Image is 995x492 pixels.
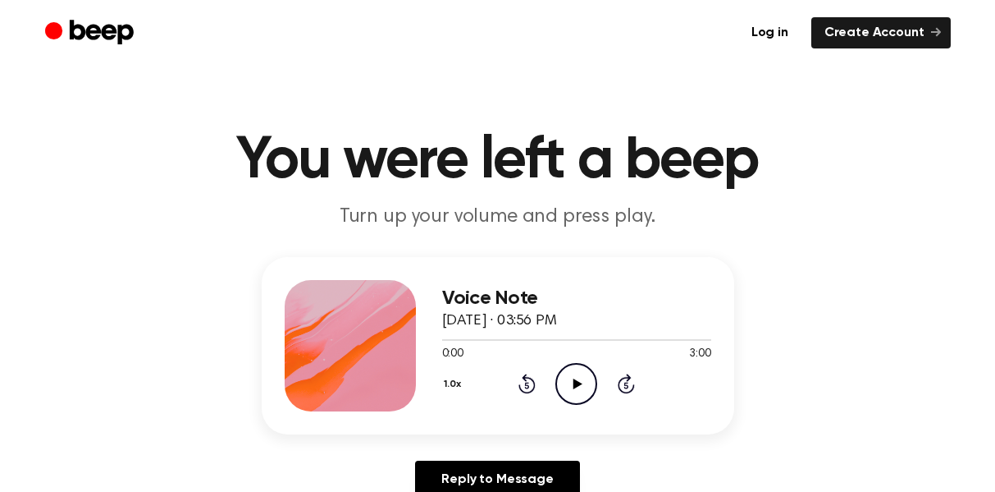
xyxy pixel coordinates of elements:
[183,204,813,231] p: Turn up your volume and press play.
[689,346,710,363] span: 3:00
[78,131,918,191] h1: You were left a beep
[738,17,801,48] a: Log in
[442,314,557,329] span: [DATE] · 03:56 PM
[442,346,463,363] span: 0:00
[45,17,138,49] a: Beep
[442,287,711,310] h3: Voice Note
[442,370,468,398] button: 1.0x
[811,17,951,48] a: Create Account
